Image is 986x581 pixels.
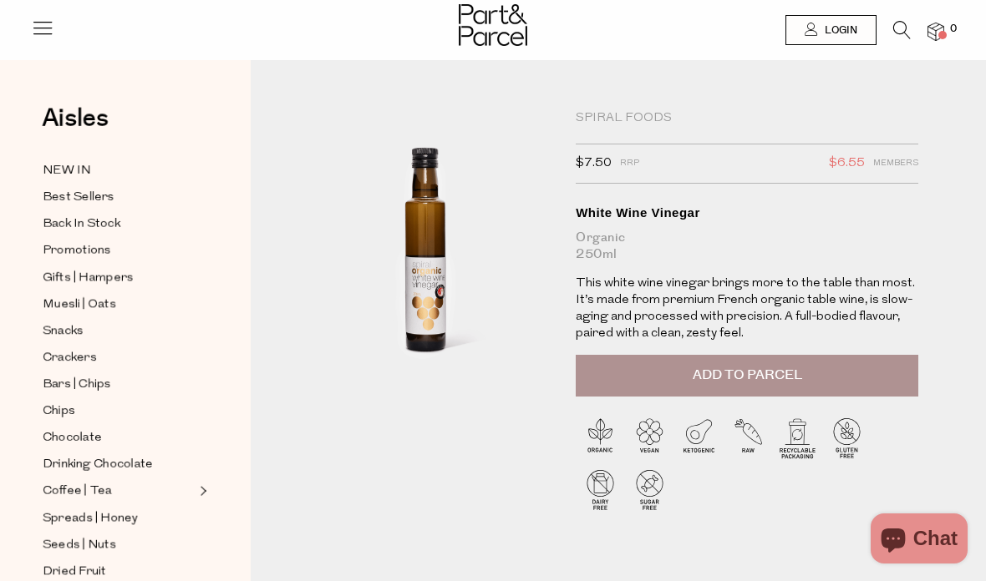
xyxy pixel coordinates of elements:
div: Spiral Foods [576,110,918,127]
span: Aisles [42,100,109,137]
img: P_P-ICONS-Live_Bec_V11_Gluten_Free.svg [822,413,872,462]
span: Seeds | Nuts [43,535,116,555]
a: Drinking Chocolate [43,454,195,475]
a: Bars | Chips [43,374,195,395]
a: Coffee | Tea [43,481,195,502]
img: P_P-ICONS-Live_Bec_V11_Sugar_Free.svg [625,465,674,514]
span: Chips [43,402,75,422]
span: Best Sellers [43,188,114,208]
span: Add to Parcel [693,366,802,385]
span: Back In Stock [43,215,120,235]
img: P_P-ICONS-Live_Bec_V11_Organic.svg [576,413,625,462]
span: Gifts | Hampers [43,268,134,288]
a: Best Sellers [43,187,195,208]
span: $7.50 [576,153,612,174]
img: P_P-ICONS-Live_Bec_V11_Dairy_Free.svg [576,465,625,514]
a: NEW IN [43,160,195,181]
img: P_P-ICONS-Live_Bec_V11_Raw.svg [724,413,773,462]
a: Chocolate [43,427,195,448]
a: Aisles [42,106,109,148]
button: Add to Parcel [576,355,918,397]
button: Expand/Collapse Coffee | Tea [196,481,207,501]
a: Login [785,15,877,45]
img: P_P-ICONS-Live_Bec_V11_Recyclable_Packaging.svg [773,413,822,462]
a: Chips [43,401,195,422]
a: Muesli | Oats [43,294,195,315]
img: Part&Parcel [459,4,527,46]
span: Spreads | Honey [43,508,138,528]
span: Chocolate [43,428,102,448]
a: Spreads | Honey [43,508,195,528]
a: Gifts | Hampers [43,267,195,288]
span: Bars | Chips [43,375,111,395]
span: Drinking Chocolate [43,455,153,475]
span: 0 [946,22,961,37]
div: White Wine Vinegar [576,205,918,221]
span: Snacks [43,321,84,341]
img: P_P-ICONS-Live_Bec_V11_Vegan.svg [625,413,674,462]
span: Login [821,23,857,38]
a: 0 [928,23,944,40]
p: This white wine vinegar brings more to the table than most. It’s made from premium French organic... [576,275,918,342]
a: Crackers [43,347,195,368]
span: Members [873,153,918,174]
img: P_P-ICONS-Live_Bec_V11_Ketogenic.svg [674,413,724,462]
a: Seeds | Nuts [43,534,195,555]
span: $6.55 [829,153,865,174]
span: Crackers [43,348,97,368]
a: Snacks [43,321,195,341]
inbox-online-store-chat: Shopify online store chat [866,513,973,568]
span: RRP [620,153,639,174]
div: Organic 250ml [576,230,918,263]
span: Muesli | Oats [43,295,116,315]
img: White Wine Vinegar [301,110,551,405]
a: Back In Stock [43,214,195,235]
span: Promotions [43,241,111,261]
span: Coffee | Tea [43,482,112,502]
a: Promotions [43,240,195,261]
span: NEW IN [43,161,91,181]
